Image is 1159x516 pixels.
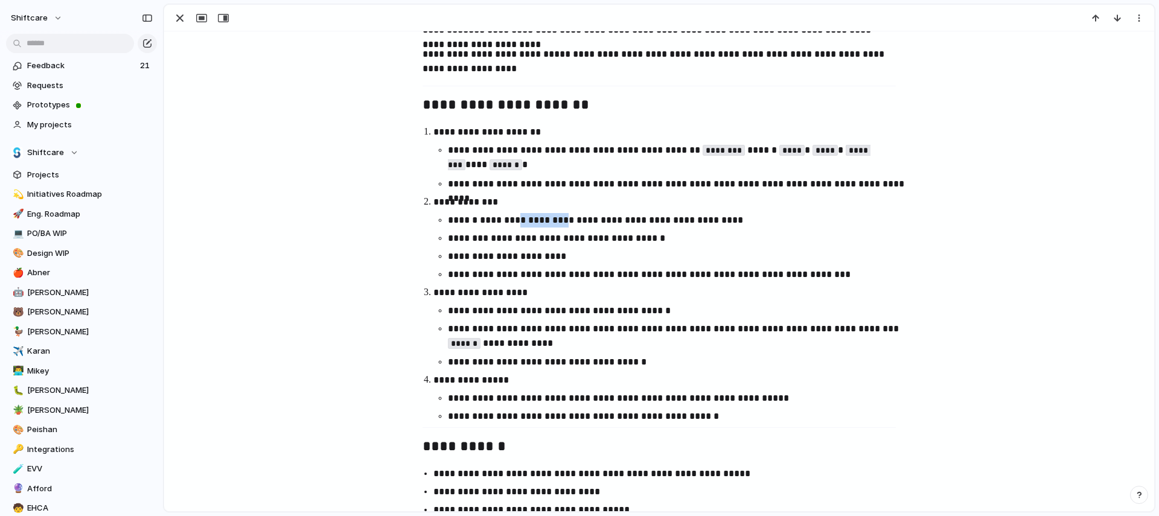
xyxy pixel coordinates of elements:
[6,144,157,162] button: Shiftcare
[11,463,23,475] button: 🧪
[13,423,21,437] div: 🎨
[11,247,23,260] button: 🎨
[11,365,23,377] button: 👨‍💻
[6,96,157,114] a: Prototypes
[140,60,152,72] span: 21
[27,463,153,475] span: EVV
[27,228,153,240] span: PO/BA WIP
[27,80,153,92] span: Requests
[11,502,23,514] button: 🧒
[6,381,157,400] a: 🐛[PERSON_NAME]
[11,404,23,416] button: 🪴
[27,345,153,357] span: Karan
[6,421,157,439] a: 🎨Peishan
[13,227,21,241] div: 💻
[11,384,23,397] button: 🐛
[27,444,153,456] span: Integrations
[27,483,153,495] span: Afford
[6,303,157,321] a: 🐻[PERSON_NAME]
[11,267,23,279] button: 🍎
[13,305,21,319] div: 🐻
[27,404,153,416] span: [PERSON_NAME]
[13,266,21,280] div: 🍎
[11,444,23,456] button: 🔑
[6,185,157,203] a: 💫Initiatives Roadmap
[27,188,153,200] span: Initiatives Roadmap
[27,147,64,159] span: Shiftcare
[11,12,48,24] span: shiftcare
[6,244,157,263] a: 🎨Design WIP
[27,306,153,318] span: [PERSON_NAME]
[13,384,21,398] div: 🐛
[6,401,157,419] a: 🪴[PERSON_NAME]
[13,345,21,358] div: ✈️
[6,166,157,184] a: Projects
[13,325,21,339] div: 🦆
[27,287,153,299] span: [PERSON_NAME]
[13,285,21,299] div: 🤖
[13,207,21,221] div: 🚀
[27,60,136,72] span: Feedback
[6,264,157,282] a: 🍎Abner
[13,502,21,515] div: 🧒
[11,483,23,495] button: 🔮
[27,326,153,338] span: [PERSON_NAME]
[27,384,153,397] span: [PERSON_NAME]
[11,188,23,200] button: 💫
[27,267,153,279] span: Abner
[6,116,157,134] a: My projects
[11,424,23,436] button: 🎨
[6,460,157,478] a: 🧪EVV
[6,441,157,459] a: 🔑Integrations
[5,8,69,28] button: shiftcare
[6,342,157,360] a: ✈️Karan
[13,462,21,476] div: 🧪
[13,188,21,202] div: 💫
[11,228,23,240] button: 💻
[27,247,153,260] span: Design WIP
[11,208,23,220] button: 🚀
[13,442,21,456] div: 🔑
[13,482,21,495] div: 🔮
[27,424,153,436] span: Peishan
[6,362,157,380] a: 👨‍💻Mikey
[27,502,153,514] span: EHCA
[6,480,157,498] a: 🔮Afford
[6,323,157,341] a: 🦆[PERSON_NAME]
[27,208,153,220] span: Eng. Roadmap
[6,284,157,302] a: 🤖[PERSON_NAME]
[6,225,157,243] a: 💻PO/BA WIP
[6,205,157,223] a: 🚀Eng. Roadmap
[13,364,21,378] div: 👨‍💻
[11,306,23,318] button: 🐻
[11,287,23,299] button: 🤖
[6,77,157,95] a: Requests
[13,246,21,260] div: 🎨
[27,119,153,131] span: My projects
[27,365,153,377] span: Mikey
[27,169,153,181] span: Projects
[6,57,157,75] a: Feedback21
[13,403,21,417] div: 🪴
[27,99,153,111] span: Prototypes
[11,326,23,338] button: 🦆
[11,345,23,357] button: ✈️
